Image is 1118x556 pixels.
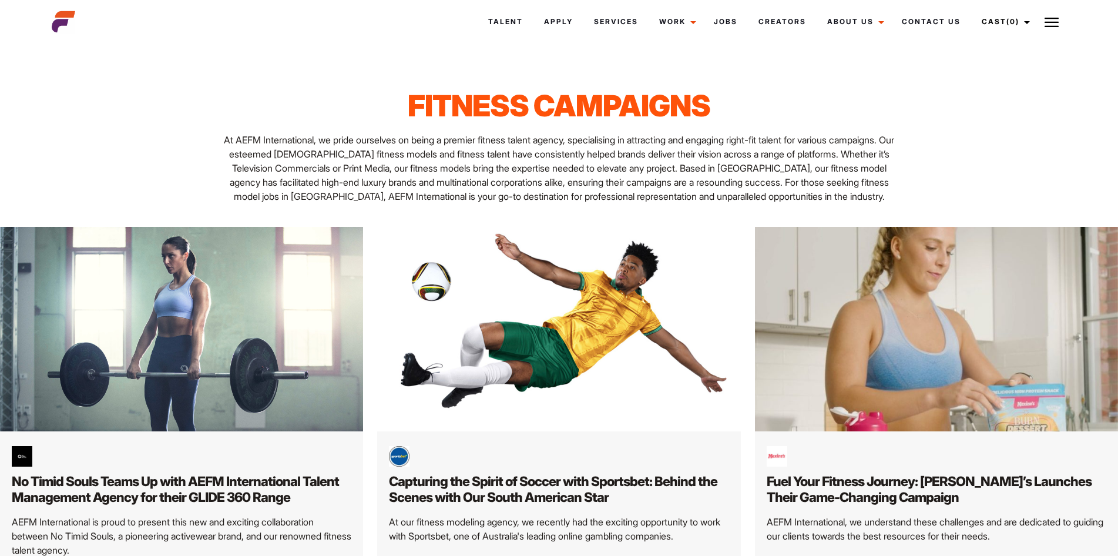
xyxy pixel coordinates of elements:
h2: No Timid Souls Teams Up with AEFM International Talent Management Agency for their GLIDE 360 Range [12,474,351,505]
a: About Us [817,6,891,38]
a: Contact Us [891,6,971,38]
a: Work [649,6,703,38]
img: download [389,446,409,467]
p: At AEFM International, we pride ourselves on being a premier fitness talent agency, specialising ... [223,133,895,203]
h2: Capturing the Spirit of Soccer with Sportsbet: Behind the Scenes with Our South American Star [389,474,728,505]
a: Talent [478,6,533,38]
img: 1@3x 10 scaled [377,227,740,431]
span: (0) [1006,17,1019,26]
a: Services [583,6,649,38]
img: download [12,446,32,467]
a: Apply [533,6,583,38]
h1: Fitness Campaigns [223,88,895,123]
h2: Fuel Your Fitness Journey: [PERSON_NAME]’s Launches Their Game-Changing Campaign [767,474,1106,505]
a: Cast(0) [971,6,1037,38]
a: Creators [748,6,817,38]
a: Jobs [703,6,748,38]
img: 1@3x 16 scaled [755,227,1118,431]
p: At our fitness modeling agency, we recently had the exciting opportunity to work with Sportsbet, ... [389,515,728,543]
img: cropped-aefm-brand-fav-22-square.png [52,10,75,34]
p: AEFM International, we understand these challenges and are dedicated to guiding our clients towar... [767,515,1106,543]
img: Burger icon [1045,15,1059,29]
img: images [767,446,787,467]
